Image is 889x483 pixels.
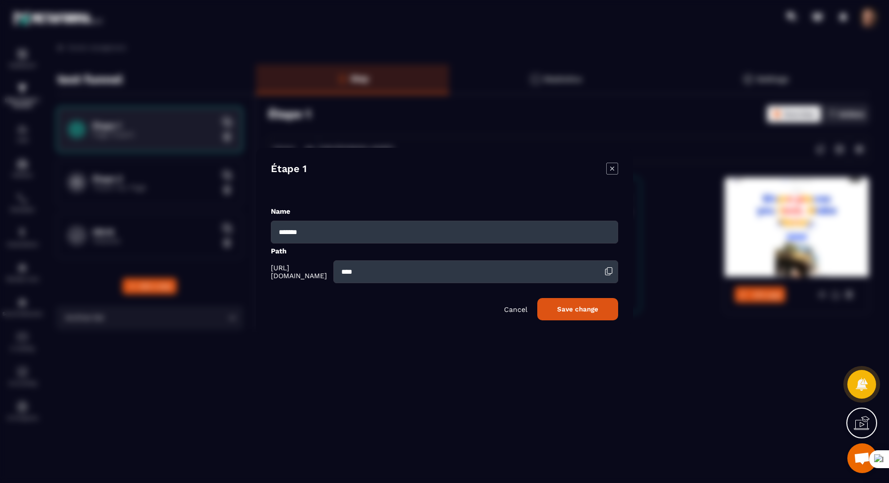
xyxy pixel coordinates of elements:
h4: Étape 1 [271,163,307,177]
span: [URL][DOMAIN_NAME] [271,264,331,280]
a: Mở cuộc trò chuyện [847,443,877,473]
p: Cancel [504,305,527,313]
label: Path [271,247,287,255]
button: Save change [537,298,618,320]
label: Name [271,207,290,215]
